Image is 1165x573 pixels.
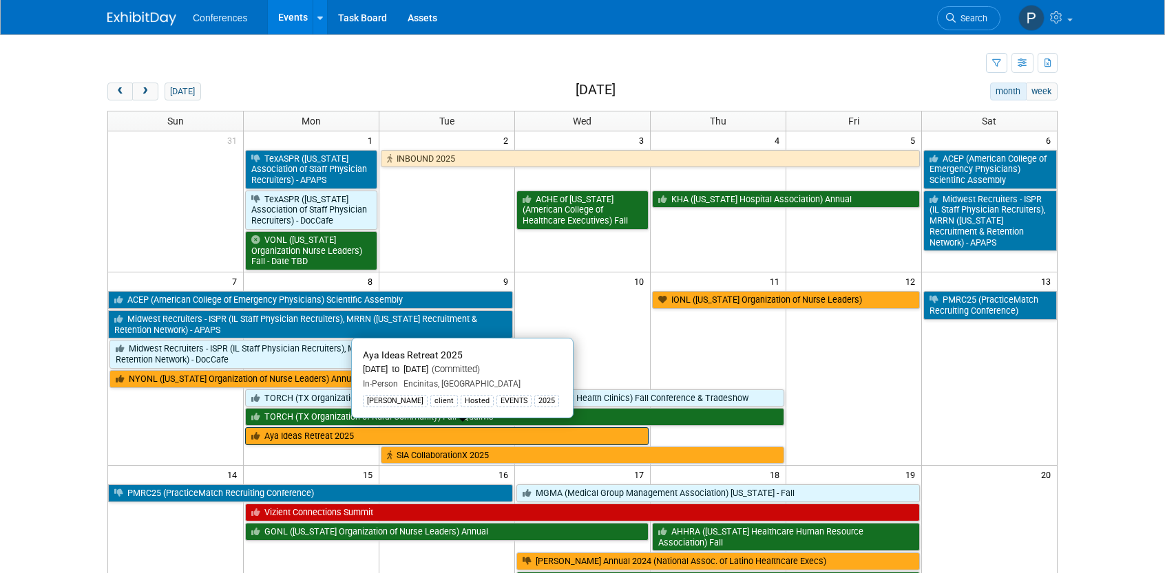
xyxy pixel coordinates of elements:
[768,466,786,483] span: 18
[904,466,921,483] span: 19
[768,272,786,290] span: 11
[990,83,1027,100] button: month
[366,272,379,290] span: 8
[245,523,649,541] a: GONL ([US_STATE] Organization of Nurse Leaders) Annual
[909,131,921,149] span: 5
[516,552,920,570] a: [PERSON_NAME] Annual 2024 (National Assoc. of Latino Healthcare Execs)
[1018,5,1045,31] img: Priscilla Wheeler
[956,13,987,23] span: Search
[497,466,514,483] span: 16
[923,291,1057,319] a: PMRC25 (PracticeMatch Recruiting Conference)
[108,484,513,502] a: PMRC25 (PracticeMatch Recruiting Conference)
[461,395,494,407] div: Hosted
[710,116,726,127] span: Thu
[633,466,650,483] span: 17
[381,446,784,464] a: SIA CollaborationX 2025
[363,349,463,360] span: Aya Ideas Retreat 2025
[534,395,559,407] div: 2025
[773,131,786,149] span: 4
[923,150,1057,189] a: ACEP (American College of Emergency Physicians) Scientific Assembly
[231,272,243,290] span: 7
[109,370,513,388] a: NYONL ([US_STATE] Organization of Nurse Leaders) Annual
[502,131,514,149] span: 2
[430,395,458,407] div: client
[363,364,562,376] div: [DATE] to [DATE]
[108,310,513,338] a: Midwest Recruiters - ISPR (IL Staff Physician Recruiters), MRRN ([US_STATE] Recruitment & Retenti...
[573,116,591,127] span: Wed
[1040,272,1057,290] span: 13
[633,272,650,290] span: 10
[363,379,398,389] span: In-Person
[904,272,921,290] span: 12
[245,150,377,189] a: TexASPR ([US_STATE] Association of Staff Physician Recruiters) - APAPS
[638,131,650,149] span: 3
[245,504,919,521] a: Vizient Connections Summit
[167,116,184,127] span: Sun
[652,523,920,551] a: AHHRA ([US_STATE] Healthcare Human Resource Association) Fall
[923,191,1057,252] a: Midwest Recruiters - ISPR (IL Staff Physician Recruiters), MRRN ([US_STATE] Recruitment & Retenti...
[245,191,377,230] a: TexASPR ([US_STATE] Association of Staff Physician Recruiters) - DocCafe
[652,191,920,208] a: KHA ([US_STATE] Hospital Association) Annual
[1040,466,1057,483] span: 20
[226,466,243,483] span: 14
[193,12,247,23] span: Conferences
[516,191,649,230] a: ACHE of [US_STATE] (American College of Healthcare Executives) Fall
[245,408,784,426] a: TORCH (TX Organization of Rural Community) Fall - Qualivis
[226,131,243,149] span: 31
[107,83,133,100] button: prev
[109,340,513,368] a: Midwest Recruiters - ISPR (IL Staff Physician Recruiters), MRRN ([US_STATE] Recruitment & Retenti...
[363,395,428,407] div: [PERSON_NAME]
[439,116,454,127] span: Tue
[398,379,521,389] span: Encinitas, [GEOGRAPHIC_DATA]
[165,83,201,100] button: [DATE]
[366,131,379,149] span: 1
[381,150,919,168] a: INBOUND 2025
[108,291,513,309] a: ACEP (American College of Emergency Physicians) Scientific Assembly
[848,116,859,127] span: Fri
[107,12,176,25] img: ExhibitDay
[132,83,158,100] button: next
[245,231,377,270] a: VONL ([US_STATE] Organization Nurse Leaders) Fall - Date TBD
[516,484,920,502] a: MGMA (Medical Group Management Association) [US_STATE] - Fall
[302,116,321,127] span: Mon
[502,272,514,290] span: 9
[428,364,480,374] span: (Committed)
[652,291,920,309] a: IONL ([US_STATE] Organization of Nurse Leaders)
[937,6,1000,30] a: Search
[496,395,532,407] div: EVENTS
[1026,83,1058,100] button: week
[1045,131,1057,149] span: 6
[245,389,784,407] a: TORCH (TX Organization of Rural Community) & TARHC (TX Association of Rural Health Clinics) Fall ...
[361,466,379,483] span: 15
[245,427,649,445] a: Aya Ideas Retreat 2025
[982,116,996,127] span: Sat
[576,83,616,98] h2: [DATE]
